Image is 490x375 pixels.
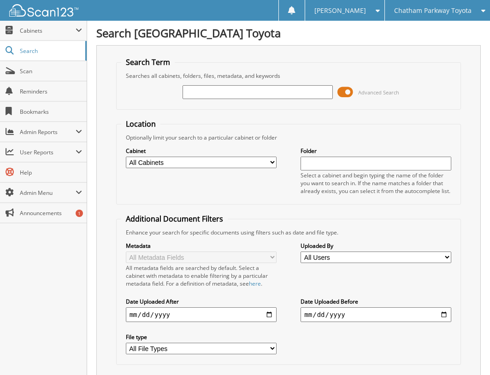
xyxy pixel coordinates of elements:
span: Help [20,169,82,176]
span: Admin Menu [20,189,76,197]
div: Searches all cabinets, folders, files, metadata, and keywords [121,72,456,80]
input: start [126,307,277,322]
img: scan123-logo-white.svg [9,4,78,17]
span: Reminders [20,88,82,95]
label: File type [126,333,277,341]
input: end [301,307,451,322]
span: [PERSON_NAME] [314,8,366,13]
h1: Search [GEOGRAPHIC_DATA] Toyota [96,25,481,41]
label: Cabinet [126,147,277,155]
legend: Location [121,119,160,129]
span: Chatham Parkway Toyota [394,8,472,13]
a: here [249,280,261,287]
span: Announcements [20,209,82,217]
div: Select a cabinet and begin typing the name of the folder you want to search in. If the name match... [301,171,451,195]
span: Bookmarks [20,108,82,116]
span: Advanced Search [358,89,399,96]
label: Date Uploaded After [126,298,277,305]
label: Date Uploaded Before [301,298,451,305]
label: Metadata [126,242,277,250]
div: Enhance your search for specific documents using filters such as date and file type. [121,229,456,236]
legend: Additional Document Filters [121,214,228,224]
legend: Search Term [121,57,175,67]
div: Optionally limit your search to a particular cabinet or folder [121,134,456,141]
span: Search [20,47,81,55]
div: 1 [76,210,83,217]
span: Admin Reports [20,128,76,136]
label: Folder [301,147,451,155]
span: Scan [20,67,82,75]
div: All metadata fields are searched by default. Select a cabinet with metadata to enable filtering b... [126,264,277,287]
label: Uploaded By [301,242,451,250]
span: Cabinets [20,27,76,35]
span: User Reports [20,148,76,156]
